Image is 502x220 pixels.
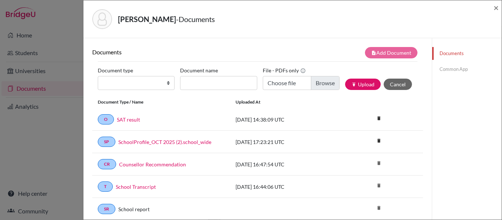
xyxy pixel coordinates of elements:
a: T [98,181,113,192]
i: delete [373,158,384,169]
div: [DATE] 14:38:09 UTC [230,116,340,123]
button: note_addAdd Document [365,47,417,58]
button: Cancel [384,79,412,90]
div: [DATE] 17:23:21 UTC [230,138,340,146]
i: delete [373,113,384,124]
label: Document name [180,65,218,76]
button: Close [494,3,499,12]
a: delete [373,136,384,146]
a: SP [98,137,115,147]
i: delete [373,135,384,146]
a: SR [98,204,115,214]
button: publishUpload [345,79,381,90]
a: delete [373,114,384,124]
div: Uploaded at [230,99,340,105]
span: - Documents [176,15,215,24]
a: CR [98,159,116,169]
i: delete [373,202,384,213]
div: Document Type / Name [92,99,230,105]
i: note_add [371,50,376,55]
a: Common App [432,63,502,76]
a: Counsellor Recommendation [119,161,186,168]
div: [DATE] 16:47:54 UTC [230,161,340,168]
a: School report [118,205,150,213]
label: Document type [98,65,133,76]
a: O [98,114,114,125]
h6: Documents [92,48,258,55]
i: delete [373,180,384,191]
span: × [494,2,499,13]
div: [DATE] 16:44:06 UTC [230,183,340,191]
a: SAT result [117,116,140,123]
strong: [PERSON_NAME] [118,15,176,24]
a: School Transcript [116,183,156,191]
i: publish [351,82,356,87]
label: File - PDFs only [263,65,306,76]
a: Documents [432,47,502,60]
a: SchoolProfile_OCT 2025 (2).school_wide [118,138,211,146]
